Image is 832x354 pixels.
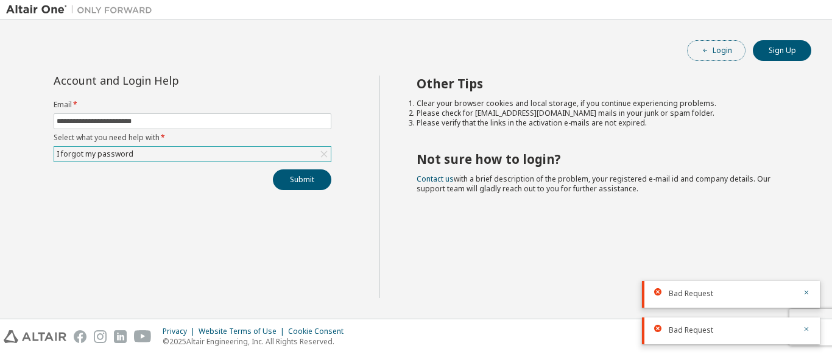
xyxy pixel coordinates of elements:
[54,133,331,143] label: Select what you need help with
[417,99,790,108] li: Clear your browser cookies and local storage, if you continue experiencing problems.
[134,330,152,343] img: youtube.svg
[687,40,746,61] button: Login
[417,118,790,128] li: Please verify that the links in the activation e-mails are not expired.
[74,330,86,343] img: facebook.svg
[163,336,351,347] p: © 2025 Altair Engineering, Inc. All Rights Reserved.
[288,327,351,336] div: Cookie Consent
[55,147,135,161] div: I forgot my password
[6,4,158,16] img: Altair One
[417,108,790,118] li: Please check for [EMAIL_ADDRESS][DOMAIN_NAME] mails in your junk or spam folder.
[54,76,276,85] div: Account and Login Help
[94,330,107,343] img: instagram.svg
[114,330,127,343] img: linkedin.svg
[163,327,199,336] div: Privacy
[199,327,288,336] div: Website Terms of Use
[753,40,811,61] button: Sign Up
[54,147,331,161] div: I forgot my password
[417,174,770,194] span: with a brief description of the problem, your registered e-mail id and company details. Our suppo...
[417,174,454,184] a: Contact us
[417,151,790,167] h2: Not sure how to login?
[669,289,713,299] span: Bad Request
[417,76,790,91] h2: Other Tips
[4,330,66,343] img: altair_logo.svg
[669,325,713,335] span: Bad Request
[273,169,331,190] button: Submit
[54,100,331,110] label: Email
